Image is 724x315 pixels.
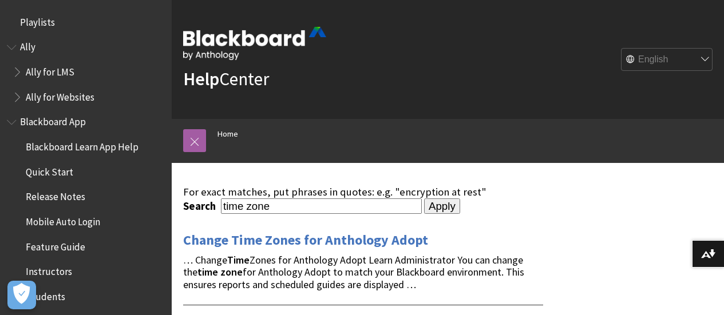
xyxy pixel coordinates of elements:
[183,231,428,249] a: Change Time Zones for Anthology Adopt
[26,237,85,253] span: Feature Guide
[26,212,100,228] span: Mobile Auto Login
[183,67,269,90] a: HelpCenter
[183,253,524,292] span: … Change Zones for Anthology Adopt Learn Administrator You can change the for Anthology Adopt to ...
[220,265,243,278] strong: zone
[20,113,86,128] span: Blackboard App
[26,162,73,178] span: Quick Start
[26,62,74,78] span: Ally for LMS
[26,137,139,153] span: Blackboard Learn App Help
[20,38,35,53] span: Ally
[7,13,165,32] nav: Book outline for Playlists
[26,87,94,103] span: Ally for Websites
[26,188,85,203] span: Release Notes
[183,67,219,90] strong: Help
[7,38,165,107] nav: Book outline for Anthology Ally Help
[26,287,65,302] span: Students
[424,198,460,214] input: Apply
[227,253,250,266] strong: Time
[7,281,36,309] button: Open Preferences
[197,265,218,278] strong: time
[183,186,543,198] div: For exact matches, put phrases in quotes: e.g. "encryption at rest"
[20,13,55,28] span: Playlists
[622,49,713,71] select: Site Language Selector
[183,27,326,60] img: Blackboard by Anthology
[183,200,219,213] label: Search
[217,127,238,141] a: Home
[26,262,72,278] span: Instructors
